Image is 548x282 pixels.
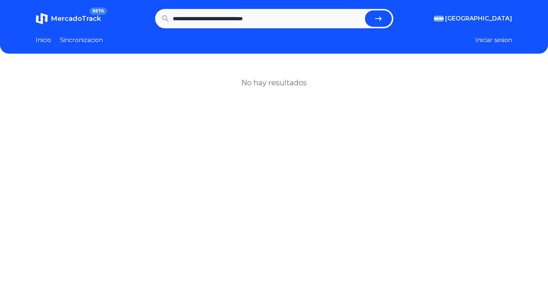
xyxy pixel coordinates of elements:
[60,36,103,45] a: Sincronizacion
[36,13,48,25] img: MercadoTrack
[434,14,512,23] button: [GEOGRAPHIC_DATA]
[89,7,107,15] span: BETA
[475,36,512,45] button: Iniciar sesion
[434,16,444,22] img: Argentina
[36,13,101,25] a: MercadoTrackBETA
[36,36,51,45] a: Inicio
[241,77,307,88] h1: No hay resultados
[51,15,101,23] span: MercadoTrack
[445,14,512,23] span: [GEOGRAPHIC_DATA]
